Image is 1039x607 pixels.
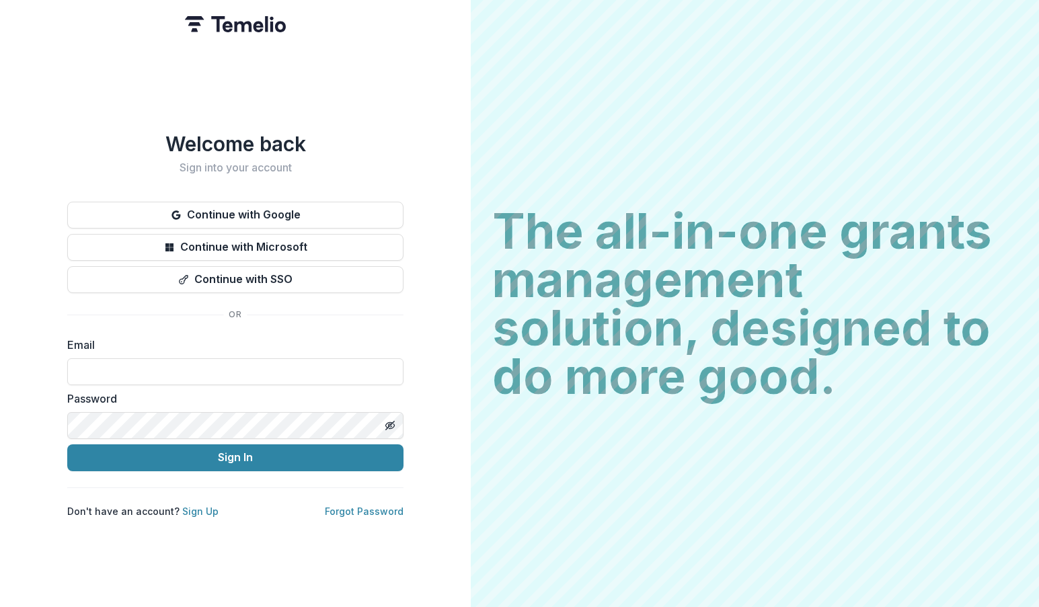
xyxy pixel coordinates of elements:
button: Toggle password visibility [379,415,401,436]
button: Continue with SSO [67,266,403,293]
p: Don't have an account? [67,504,219,518]
img: Temelio [185,16,286,32]
a: Forgot Password [325,505,403,517]
label: Password [67,391,395,407]
button: Continue with Google [67,202,403,229]
a: Sign Up [182,505,219,517]
label: Email [67,337,395,353]
button: Continue with Microsoft [67,234,403,261]
h1: Welcome back [67,132,403,156]
h2: Sign into your account [67,161,403,174]
button: Sign In [67,444,403,471]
